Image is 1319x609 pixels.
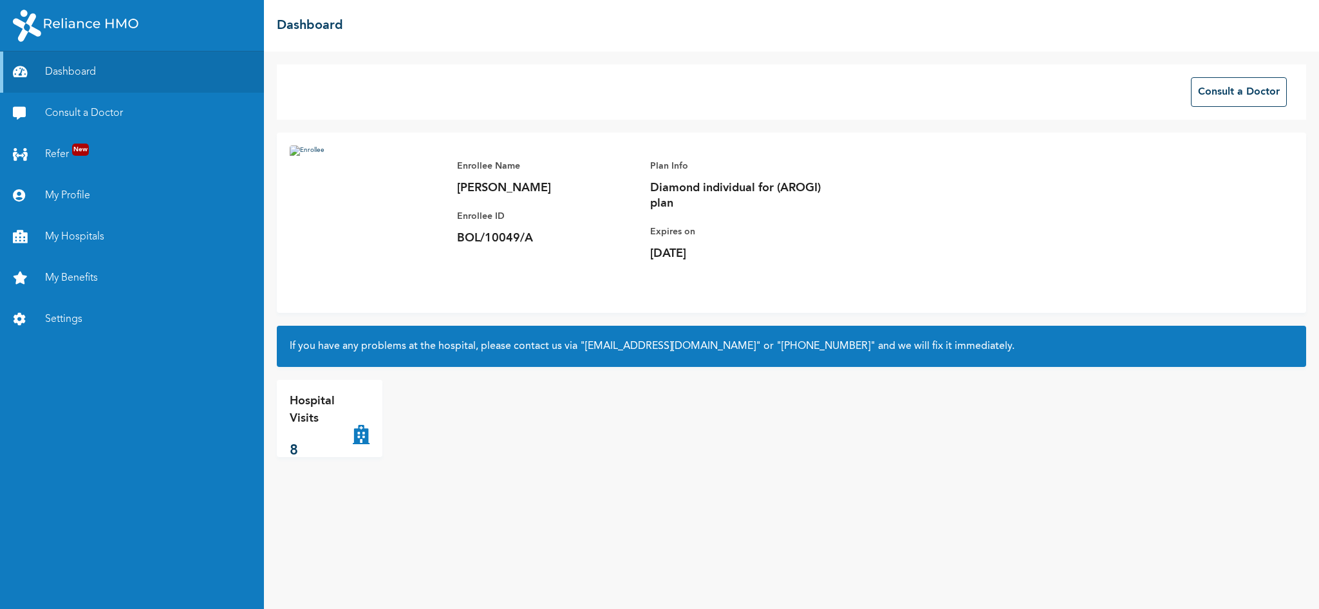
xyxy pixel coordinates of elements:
p: Hospital Visits [290,393,353,427]
p: [PERSON_NAME] [457,180,637,196]
h2: If you have any problems at the hospital, please contact us via or and we will fix it immediately. [290,339,1293,354]
p: [DATE] [650,246,830,261]
img: RelianceHMO's Logo [13,10,138,42]
h2: Dashboard [277,16,343,35]
p: Enrollee Name [457,158,637,174]
p: Plan Info [650,158,830,174]
img: Enrollee [290,145,444,300]
a: "[EMAIL_ADDRESS][DOMAIN_NAME]" [580,341,761,351]
p: BOL/10049/A [457,230,637,246]
button: Consult a Doctor [1191,77,1287,107]
span: New [72,144,89,156]
a: "[PHONE_NUMBER]" [776,341,875,351]
p: Enrollee ID [457,209,637,224]
p: Diamond individual for (AROGI) plan [650,180,830,211]
p: 8 [290,440,353,462]
p: Expires on [650,224,830,239]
